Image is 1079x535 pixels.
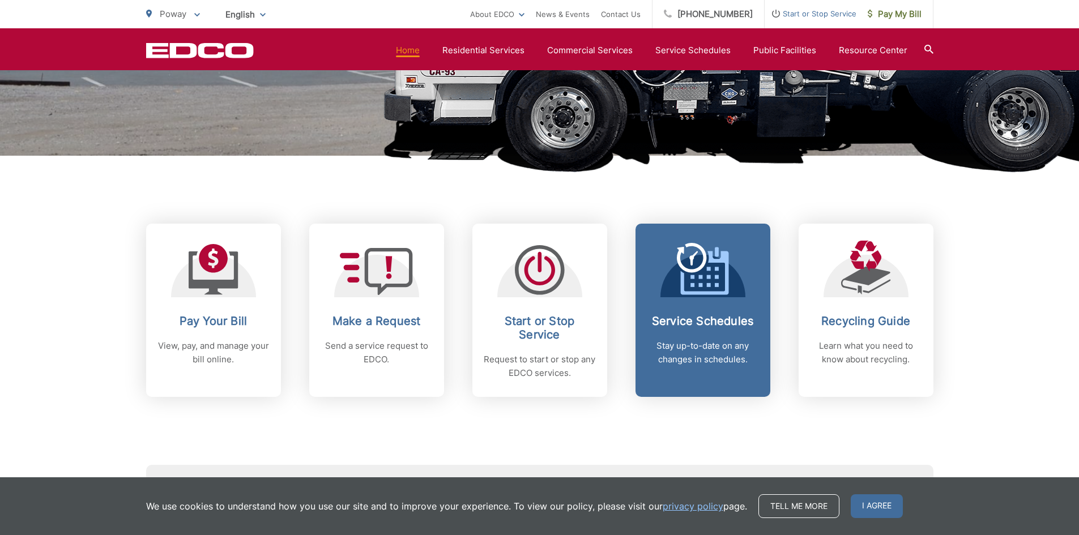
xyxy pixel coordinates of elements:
[484,314,596,341] h2: Start or Stop Service
[536,7,590,21] a: News & Events
[396,44,420,57] a: Home
[655,44,731,57] a: Service Schedules
[753,44,816,57] a: Public Facilities
[146,42,254,58] a: EDCD logo. Return to the homepage.
[547,44,633,57] a: Commercial Services
[217,5,274,24] span: English
[160,8,186,19] span: Poway
[484,353,596,380] p: Request to start or stop any EDCO services.
[309,224,444,397] a: Make a Request Send a service request to EDCO.
[868,7,922,21] span: Pay My Bill
[810,314,922,328] h2: Recycling Guide
[146,499,747,513] p: We use cookies to understand how you use our site and to improve your experience. To view our pol...
[636,224,770,397] a: Service Schedules Stay up-to-date on any changes in schedules.
[442,44,524,57] a: Residential Services
[647,339,759,366] p: Stay up-to-date on any changes in schedules.
[601,7,641,21] a: Contact Us
[758,494,839,518] a: Tell me more
[810,339,922,366] p: Learn what you need to know about recycling.
[647,314,759,328] h2: Service Schedules
[157,339,270,366] p: View, pay, and manage your bill online.
[321,314,433,328] h2: Make a Request
[321,339,433,366] p: Send a service request to EDCO.
[799,224,933,397] a: Recycling Guide Learn what you need to know about recycling.
[851,494,903,518] span: I agree
[839,44,907,57] a: Resource Center
[663,499,723,513] a: privacy policy
[470,7,524,21] a: About EDCO
[146,224,281,397] a: Pay Your Bill View, pay, and manage your bill online.
[157,314,270,328] h2: Pay Your Bill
